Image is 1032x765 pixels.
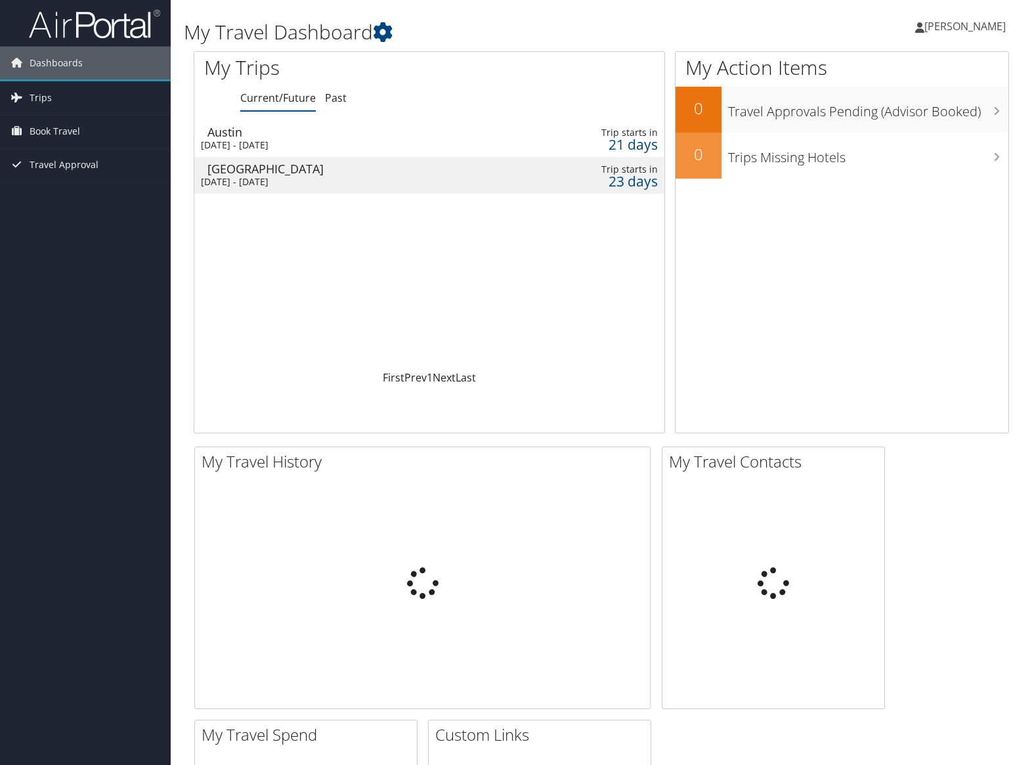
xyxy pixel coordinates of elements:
a: 0Travel Approvals Pending (Advisor Booked) [676,87,1008,133]
span: Trips [30,81,52,114]
div: 21 days [559,139,658,150]
h2: My Travel History [202,450,650,473]
div: [GEOGRAPHIC_DATA] [207,163,511,175]
h1: My Trips [204,54,459,81]
h2: 0 [676,97,721,120]
span: Book Travel [30,115,80,148]
a: First [383,370,404,385]
img: airportal-logo.png [29,9,160,39]
a: [PERSON_NAME] [915,7,1019,46]
h2: My Travel Spend [202,724,417,746]
div: Trip starts in [559,164,658,175]
a: Past [325,91,347,105]
h2: My Travel Contacts [669,450,884,473]
span: Dashboards [30,47,83,79]
h3: Travel Approvals Pending (Advisor Booked) [728,96,1008,121]
h1: My Action Items [676,54,1008,81]
h3: Trips Missing Hotels [728,142,1008,167]
div: [DATE] - [DATE] [201,176,504,188]
a: 1 [427,370,433,385]
h1: My Travel Dashboard [184,18,741,46]
span: Travel Approval [30,148,98,181]
a: Next [433,370,456,385]
a: 0Trips Missing Hotels [676,133,1008,179]
span: [PERSON_NAME] [924,19,1006,33]
a: Last [456,370,476,385]
div: [DATE] - [DATE] [201,139,504,151]
div: 23 days [559,175,658,187]
div: Trip starts in [559,127,658,139]
h2: Custom Links [435,724,651,746]
h2: 0 [676,143,721,165]
a: Current/Future [240,91,316,105]
a: Prev [404,370,427,385]
div: Austin [207,126,511,138]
